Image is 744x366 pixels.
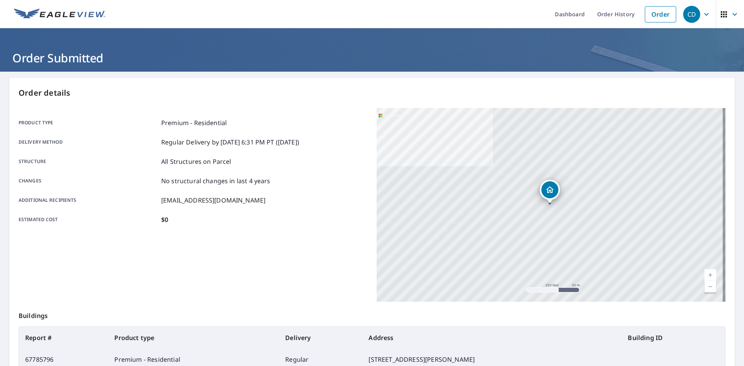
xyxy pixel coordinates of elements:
[704,281,716,292] a: Current Level 17, Zoom Out
[19,196,158,205] p: Additional recipients
[19,157,158,166] p: Structure
[19,302,725,326] p: Buildings
[622,327,725,349] th: Building ID
[645,6,676,22] a: Order
[19,87,725,99] p: Order details
[683,6,700,23] div: CD
[19,215,158,224] p: Estimated cost
[161,176,270,186] p: No structural changes in last 4 years
[9,50,735,66] h1: Order Submitted
[19,137,158,147] p: Delivery method
[161,157,231,166] p: All Structures on Parcel
[108,327,279,349] th: Product type
[14,9,105,20] img: EV Logo
[362,327,622,349] th: Address
[279,327,362,349] th: Delivery
[19,176,158,186] p: Changes
[161,118,227,127] p: Premium - Residential
[19,327,108,349] th: Report #
[161,215,168,224] p: $0
[540,180,560,204] div: Dropped pin, building 1, Residential property, 1258 Autumn Wood Cir Ballwin, MO 63011
[704,269,716,281] a: Current Level 17, Zoom In
[161,137,299,147] p: Regular Delivery by [DATE] 6:31 PM PT ([DATE])
[161,196,265,205] p: [EMAIL_ADDRESS][DOMAIN_NAME]
[19,118,158,127] p: Product type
